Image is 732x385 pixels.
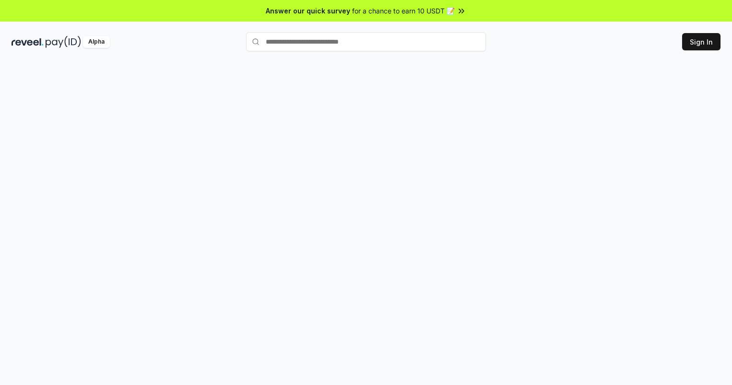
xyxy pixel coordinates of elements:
span: Answer our quick survey [266,6,350,16]
img: reveel_dark [12,36,44,48]
div: Alpha [83,36,110,48]
button: Sign In [682,33,720,50]
img: pay_id [46,36,81,48]
span: for a chance to earn 10 USDT 📝 [352,6,455,16]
